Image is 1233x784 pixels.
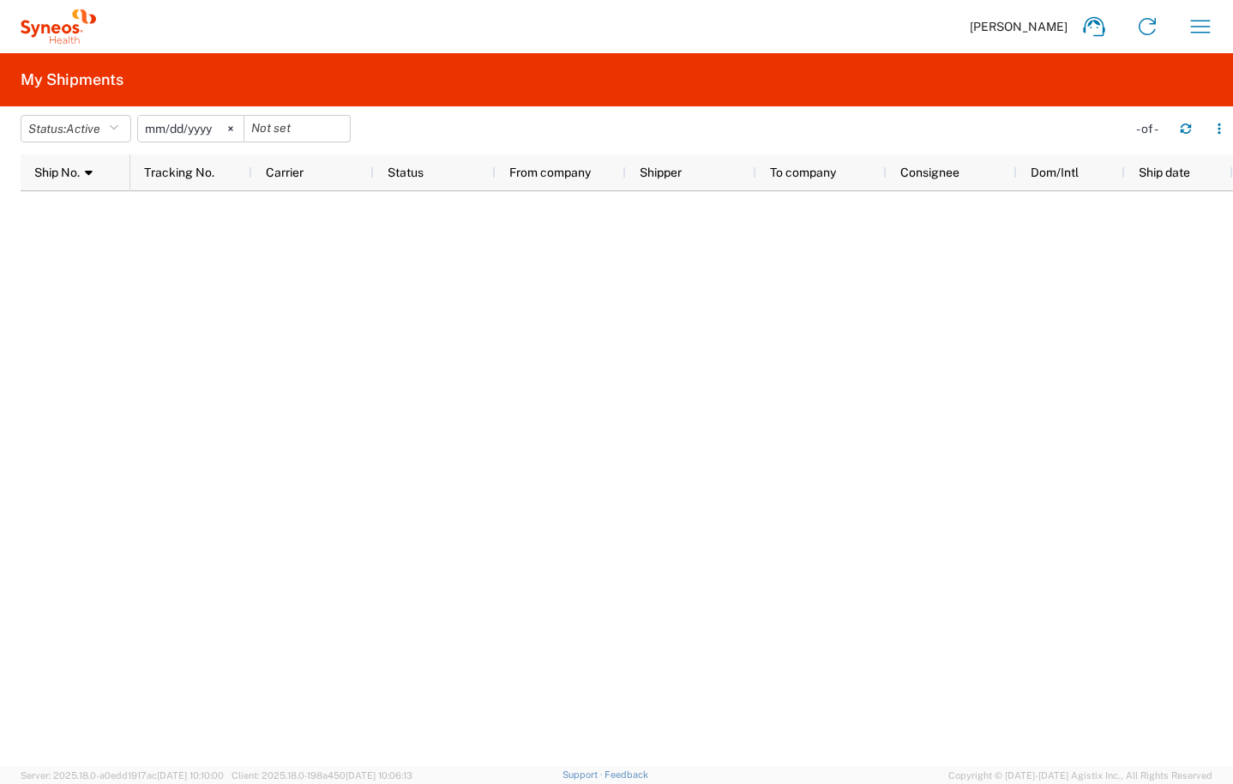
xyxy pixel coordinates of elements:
span: [DATE] 10:10:00 [157,770,224,781]
div: - of - [1136,121,1166,136]
span: Active [66,122,100,136]
button: Status:Active [21,115,131,142]
span: Client: 2025.18.0-198a450 [232,770,412,781]
span: Status [388,166,424,179]
input: Not set [244,116,350,142]
span: Carrier [266,166,304,179]
a: Feedback [604,769,648,780]
span: Copyright © [DATE]-[DATE] Agistix Inc., All Rights Reserved [948,768,1212,783]
input: Not set [138,116,244,142]
span: Consignee [900,166,959,179]
span: Ship date [1139,166,1190,179]
span: From company [509,166,591,179]
span: Server: 2025.18.0-a0edd1917ac [21,770,224,781]
span: Shipper [640,166,682,179]
span: Tracking No. [144,166,214,179]
span: [DATE] 10:06:13 [346,770,412,781]
span: [PERSON_NAME] [970,19,1068,34]
h2: My Shipments [21,69,123,90]
span: Ship No. [34,166,80,179]
a: Support [562,769,605,780]
span: Dom/Intl [1031,166,1079,179]
span: To company [770,166,836,179]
